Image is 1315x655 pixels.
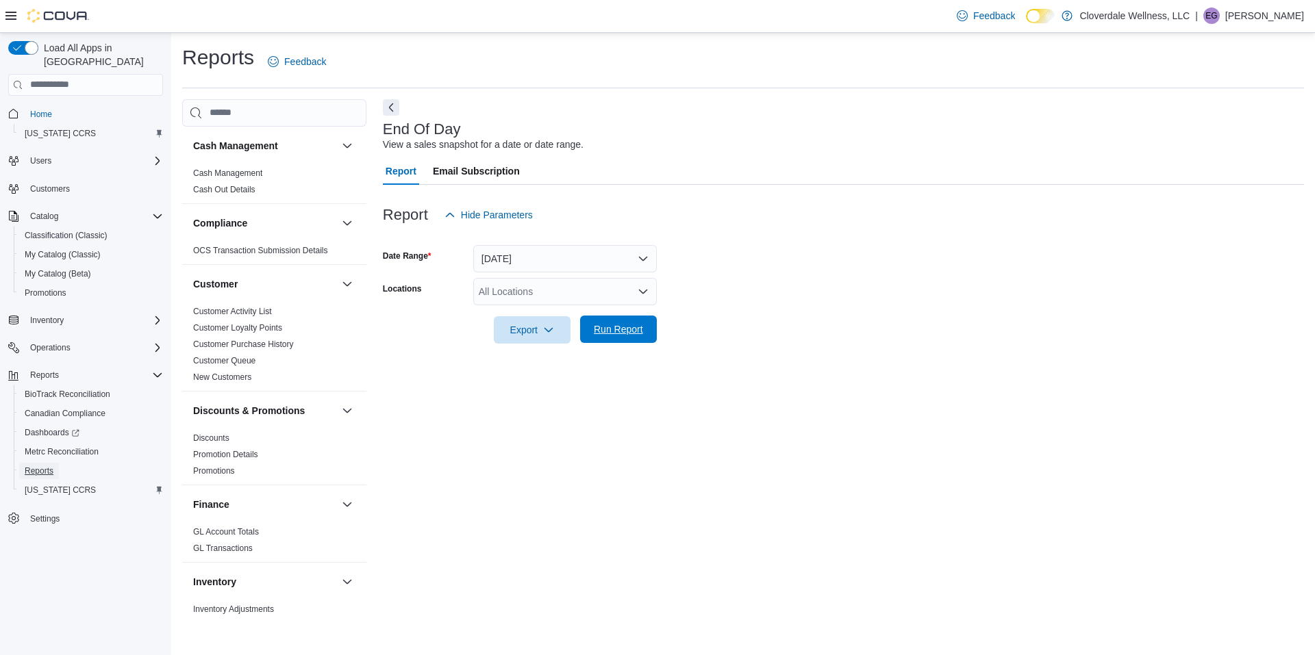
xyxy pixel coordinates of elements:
a: My Catalog (Classic) [19,246,106,263]
button: Run Report [580,316,657,343]
button: Home [3,104,168,124]
h1: Reports [182,44,254,71]
button: Catalog [25,208,64,224]
a: Cash Out Details [193,185,255,194]
a: BioTrack Reconciliation [19,386,116,402]
a: Promotion Details [193,450,258,459]
button: Operations [3,338,168,357]
button: Hide Parameters [439,201,538,229]
button: Customer [193,277,336,291]
a: Dashboards [19,424,85,441]
a: GL Transactions [193,543,253,553]
a: Home [25,106,58,123]
a: Customer Activity List [193,307,272,316]
a: Cash Management [193,168,262,178]
span: Inventory Adjustments [193,604,274,615]
a: [US_STATE] CCRS [19,125,101,142]
span: Feedback [973,9,1015,23]
span: Customer Activity List [193,306,272,317]
h3: Inventory [193,575,236,589]
span: Feedback [284,55,326,68]
button: Operations [25,339,76,356]
div: View a sales snapshot for a date or date range. [383,138,584,152]
span: Settings [25,509,163,526]
span: Metrc Reconciliation [19,444,163,460]
label: Locations [383,283,422,294]
span: Customers [25,180,163,197]
span: Users [25,153,163,169]
a: Inventory Adjustments [193,604,274,614]
span: Load All Apps in [GEOGRAPHIC_DATA] [38,41,163,68]
button: [US_STATE] CCRS [14,480,168,500]
input: Dark Mode [1026,9,1055,23]
button: Reports [3,365,168,385]
a: Customer Purchase History [193,339,294,349]
h3: Compliance [193,216,247,230]
a: Metrc Reconciliation [19,444,104,460]
div: Eleanor Gomez [1203,8,1220,24]
span: My Catalog (Beta) [25,268,91,279]
button: Customers [3,179,168,198]
h3: Report [383,207,428,223]
a: New Customers [193,372,251,382]
a: Promotions [193,466,235,476]
span: Export [502,316,562,344]
span: Operations [30,342,71,353]
span: Customer Queue [193,355,255,366]
button: Inventory [193,575,336,589]
button: Discounts & Promotions [193,404,336,418]
button: Reports [25,367,64,383]
button: Customer [339,276,355,292]
span: Canadian Compliance [25,408,105,419]
a: Reports [19,463,59,479]
p: Cloverdale Wellness, LLC [1079,8,1190,24]
span: Customers [30,183,70,194]
span: Promotions [19,285,163,301]
a: Discounts [193,433,229,443]
span: Washington CCRS [19,482,163,498]
button: Cash Management [339,138,355,154]
a: Feedback [951,2,1020,29]
span: Catalog [30,211,58,222]
button: Export [494,316,571,344]
span: Cash Out Details [193,184,255,195]
div: Finance [182,524,366,562]
span: [US_STATE] CCRS [25,485,96,496]
button: Users [3,151,168,170]
span: Customer Purchase History [193,339,294,350]
span: Canadian Compliance [19,405,163,422]
span: Home [25,105,163,123]
button: Open list of options [638,286,649,297]
button: Inventory [3,311,168,330]
span: Report [386,157,416,185]
span: Email Subscription [433,157,520,185]
a: Customer Loyalty Points [193,323,282,333]
p: [PERSON_NAME] [1225,8,1304,24]
span: My Catalog (Classic) [19,246,163,263]
span: Inventory [25,312,163,329]
span: Classification (Classic) [25,230,108,241]
a: Canadian Compliance [19,405,111,422]
span: Metrc Reconciliation [25,446,99,457]
span: Promotion Details [193,449,258,460]
span: GL Account Totals [193,526,259,537]
span: OCS Transaction Submission Details [193,245,328,256]
span: Users [30,155,51,166]
img: Cova [27,9,89,23]
nav: Complex example [8,99,163,564]
button: Settings [3,508,168,528]
button: Catalog [3,207,168,226]
span: Reports [19,463,163,479]
a: Feedback [262,48,331,75]
span: My Catalog (Classic) [25,249,101,260]
div: Cash Management [182,165,366,203]
button: My Catalog (Classic) [14,245,168,264]
span: [US_STATE] CCRS [25,128,96,139]
span: Operations [25,339,163,356]
button: Cash Management [193,139,336,153]
span: Reports [25,465,53,476]
span: Hide Parameters [461,208,533,222]
p: | [1195,8,1198,24]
